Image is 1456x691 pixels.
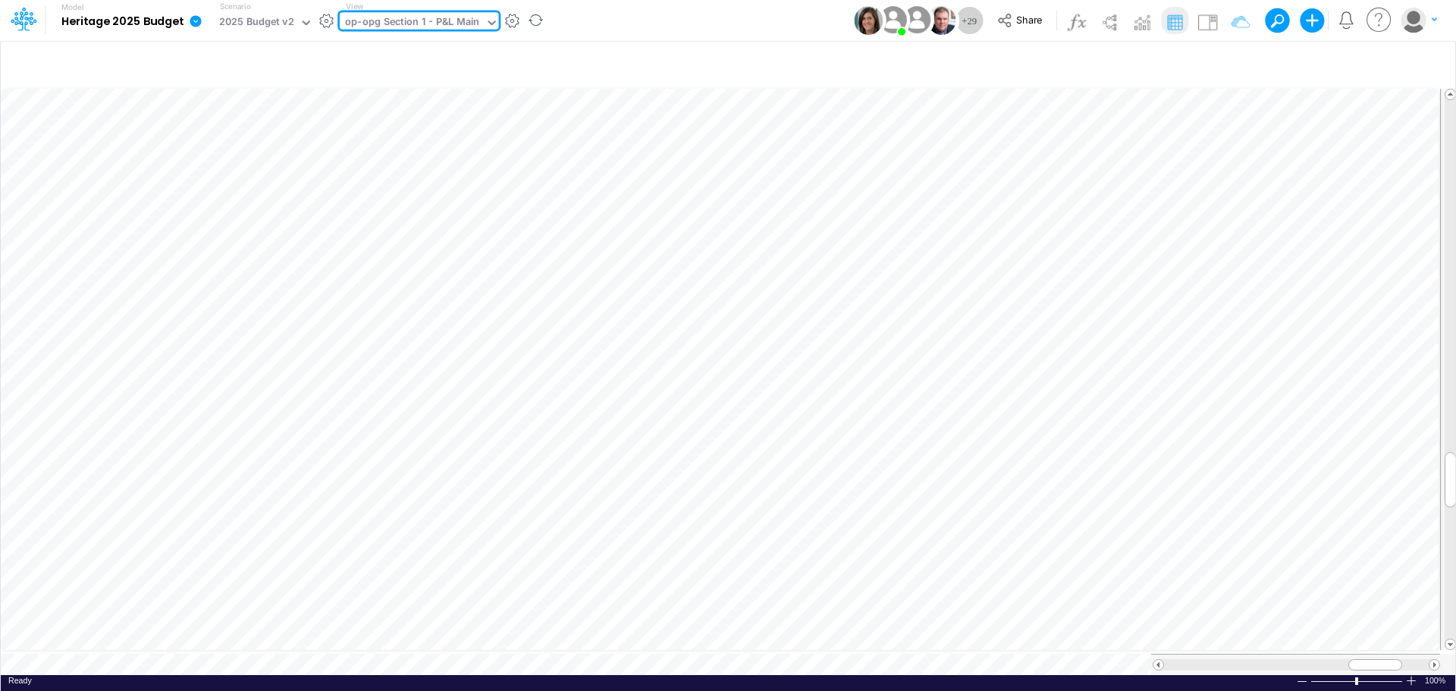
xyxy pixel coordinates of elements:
div: Zoom In [1405,675,1417,686]
div: op-opg Section 1 - P&L Main [345,14,479,32]
div: 2025 Budget v2 [219,14,294,32]
img: User Image Icon [854,6,883,35]
img: User Image Icon [876,3,910,37]
img: User Image Icon [927,6,955,35]
input: Type a title here [14,48,1125,79]
div: Zoom Out [1296,676,1308,687]
span: Ready [8,676,32,685]
a: Notifications [1338,11,1355,29]
button: Share [990,9,1053,33]
b: Heritage 2025 Budget [61,15,184,29]
span: 100% [1425,675,1448,686]
div: In Ready mode [8,675,32,686]
span: + 29 [962,16,977,26]
div: Zoom level [1425,675,1448,686]
img: User Image Icon [899,3,934,37]
span: Share [1016,14,1042,25]
div: Zoom [1310,675,1405,686]
label: Model [61,3,84,12]
label: Scenario [220,1,251,12]
label: View [346,1,363,12]
div: Zoom [1355,677,1358,685]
